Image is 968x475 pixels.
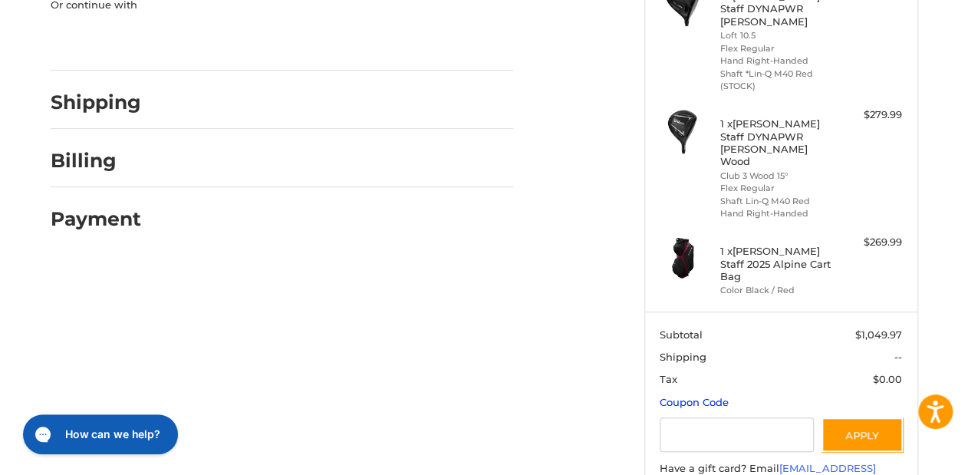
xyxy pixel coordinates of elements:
[660,396,729,408] a: Coupon Code
[720,117,838,167] h4: 1 x [PERSON_NAME] Staff DYNAPWR [PERSON_NAME] Wood
[45,28,160,55] iframe: PayPal-paypal
[720,284,838,297] li: Color Black / Red
[821,417,903,452] button: Apply
[660,373,677,385] span: Tax
[660,417,814,452] input: Gift Certificate or Coupon Code
[660,328,703,341] span: Subtotal
[720,42,838,55] li: Flex Regular
[841,235,902,250] div: $269.99
[720,170,838,183] li: Club 3 Wood 15°
[720,245,838,282] h4: 1 x [PERSON_NAME] Staff 2025 Alpine Cart Bag
[720,182,838,195] li: Flex Regular
[51,149,140,173] h2: Billing
[720,29,838,42] li: Loft 10.5
[51,207,141,231] h2: Payment
[51,91,141,114] h2: Shipping
[176,28,291,55] iframe: PayPal-paylater
[305,28,420,55] iframe: PayPal-venmo
[720,195,838,208] li: Shaft Lin-Q M40 Red
[720,54,838,68] li: Hand Right-Handed
[720,207,838,220] li: Hand Right-Handed
[15,409,182,460] iframe: Gorgias live chat messenger
[720,68,838,93] li: Shaft *Lin-Q M40 Red (STOCK)
[841,107,902,123] div: $279.99
[894,351,902,363] span: --
[873,373,902,385] span: $0.00
[855,328,902,341] span: $1,049.97
[660,351,706,363] span: Shipping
